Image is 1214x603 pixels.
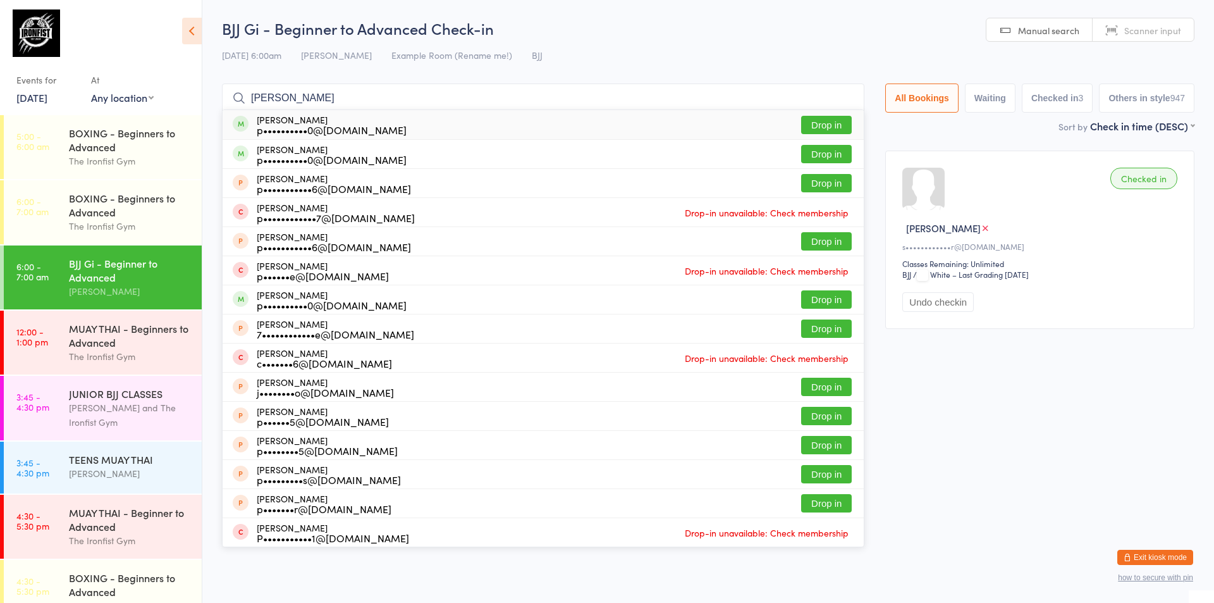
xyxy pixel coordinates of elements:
div: TEENS MUAY THAI [69,452,191,466]
div: [PERSON_NAME] [257,377,394,397]
label: Sort by [1058,120,1088,133]
button: Drop in [801,378,852,396]
div: p••••••e@[DOMAIN_NAME] [257,271,389,281]
button: Drop in [801,465,852,483]
button: Checked in3 [1022,84,1093,113]
div: JUNIOR BJJ CLASSES [69,387,191,401]
button: All Bookings [885,84,959,113]
div: Check in time (DESC) [1090,119,1194,133]
div: BOXING - Beginners to Advanced [69,126,191,154]
a: 3:45 -4:30 pmTEENS MUAY THAI[PERSON_NAME] [4,442,202,494]
div: Checked in [1110,168,1177,189]
span: Drop-in unavailable: Check membership [682,523,852,542]
div: BOXING - Beginners to Advanced [69,571,191,599]
span: BJJ [532,49,543,61]
input: Search [222,84,864,113]
div: MUAY THAI - Beginner to Advanced [69,506,191,533]
div: The Ironfist Gym [69,154,191,168]
div: p••••••••••0@[DOMAIN_NAME] [257,300,407,310]
button: Drop in [801,145,852,163]
span: [PERSON_NAME] [301,49,372,61]
button: Drop in [801,407,852,425]
span: Example Room (Rename me!) [391,49,512,61]
div: MUAY THAI - Beginners to Advanced [69,321,191,349]
div: [PERSON_NAME] [257,464,401,485]
div: The Ironfist Gym [69,349,191,364]
div: p••••••••5@[DOMAIN_NAME] [257,445,398,456]
a: 5:00 -6:00 amBOXING - Beginners to AdvancedThe Ironfist Gym [4,115,202,179]
div: 7••••••••••••e@[DOMAIN_NAME] [257,329,414,339]
time: 5:00 - 6:00 am [16,131,49,151]
div: [PERSON_NAME] and The Ironfist Gym [69,401,191,430]
button: Drop in [801,232,852,251]
div: Classes Remaining: Unlimited [902,258,1181,269]
div: [PERSON_NAME] [257,261,389,281]
div: [PERSON_NAME] [257,319,414,339]
div: Any location [91,90,154,104]
button: Exit kiosk mode [1117,550,1193,565]
span: Scanner input [1124,24,1181,37]
span: Manual search [1018,24,1079,37]
div: [PERSON_NAME] [257,232,411,252]
div: p••••••••••0@[DOMAIN_NAME] [257,125,407,135]
div: [PERSON_NAME] [257,202,415,223]
button: Waiting [965,84,1015,113]
a: 3:45 -4:30 pmJUNIOR BJJ CLASSES[PERSON_NAME] and The Ironfist Gym [4,376,202,440]
div: s••••••••••••r@[DOMAIN_NAME] [902,241,1181,252]
div: p•••••••••s@[DOMAIN_NAME] [257,475,401,485]
button: Undo checkin [902,292,974,312]
button: how to secure with pin [1118,573,1193,582]
a: [DATE] [16,90,47,104]
div: [PERSON_NAME] [257,406,389,426]
div: [PERSON_NAME] [69,466,191,481]
time: 4:30 - 5:30 pm [16,511,49,531]
div: [PERSON_NAME] [257,115,407,135]
button: Others in style947 [1099,84,1194,113]
div: p••••••5@[DOMAIN_NAME] [257,416,389,426]
div: c•••••••6@[DOMAIN_NAME] [257,358,392,368]
div: [PERSON_NAME] [257,144,407,165]
div: [PERSON_NAME] [257,348,392,368]
div: [PERSON_NAME] [257,523,409,543]
div: BJJ [902,269,911,280]
div: [PERSON_NAME] [257,435,398,456]
img: The Ironfist Gym [13,9,60,57]
div: p•••••••r@[DOMAIN_NAME] [257,504,391,514]
div: p•••••••••••6@[DOMAIN_NAME] [257,242,411,252]
div: The Ironfist Gym [69,533,191,548]
div: [PERSON_NAME] [257,290,407,310]
span: Drop-in unavailable: Check membership [682,349,852,368]
time: 4:30 - 5:30 pm [16,576,49,596]
div: 3 [1079,93,1084,103]
div: BOXING - Beginners to Advanced [69,191,191,219]
button: Drop in [801,174,852,192]
div: Events for [16,70,78,90]
div: The Ironfist Gym [69,219,191,233]
span: [DATE] 6:00am [222,49,281,61]
div: p••••••••••0@[DOMAIN_NAME] [257,154,407,165]
a: 12:00 -1:00 pmMUAY THAI - Beginners to AdvancedThe Ironfist Gym [4,311,202,375]
button: Drop in [801,436,852,454]
div: [PERSON_NAME] [257,494,391,514]
div: [PERSON_NAME] [257,173,411,194]
time: 3:45 - 4:30 pm [16,457,49,478]
button: Drop in [801,290,852,309]
div: 947 [1170,93,1185,103]
button: Drop in [801,116,852,134]
div: P•••••••••••1@[DOMAIN_NAME] [257,533,409,543]
time: 3:45 - 4:30 pm [16,392,49,412]
time: 6:00 - 7:00 am [16,196,49,216]
a: 6:00 -7:00 amBOXING - Beginners to AdvancedThe Ironfist Gym [4,180,202,244]
a: 6:00 -7:00 amBJJ Gi - Beginner to Advanced[PERSON_NAME] [4,246,202,309]
div: p•••••••••••6@[DOMAIN_NAME] [257,183,411,194]
span: [PERSON_NAME] [906,221,981,235]
div: p••••••••••••7@[DOMAIN_NAME] [257,213,415,223]
time: 6:00 - 7:00 am [16,261,49,282]
button: Drop in [801,320,852,338]
button: Drop in [801,494,852,513]
span: Drop-in unavailable: Check membership [682,203,852,222]
span: Drop-in unavailable: Check membership [682,261,852,280]
div: BJJ Gi - Beginner to Advanced [69,256,191,284]
div: At [91,70,154,90]
h2: BJJ Gi - Beginner to Advanced Check-in [222,18,1194,39]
